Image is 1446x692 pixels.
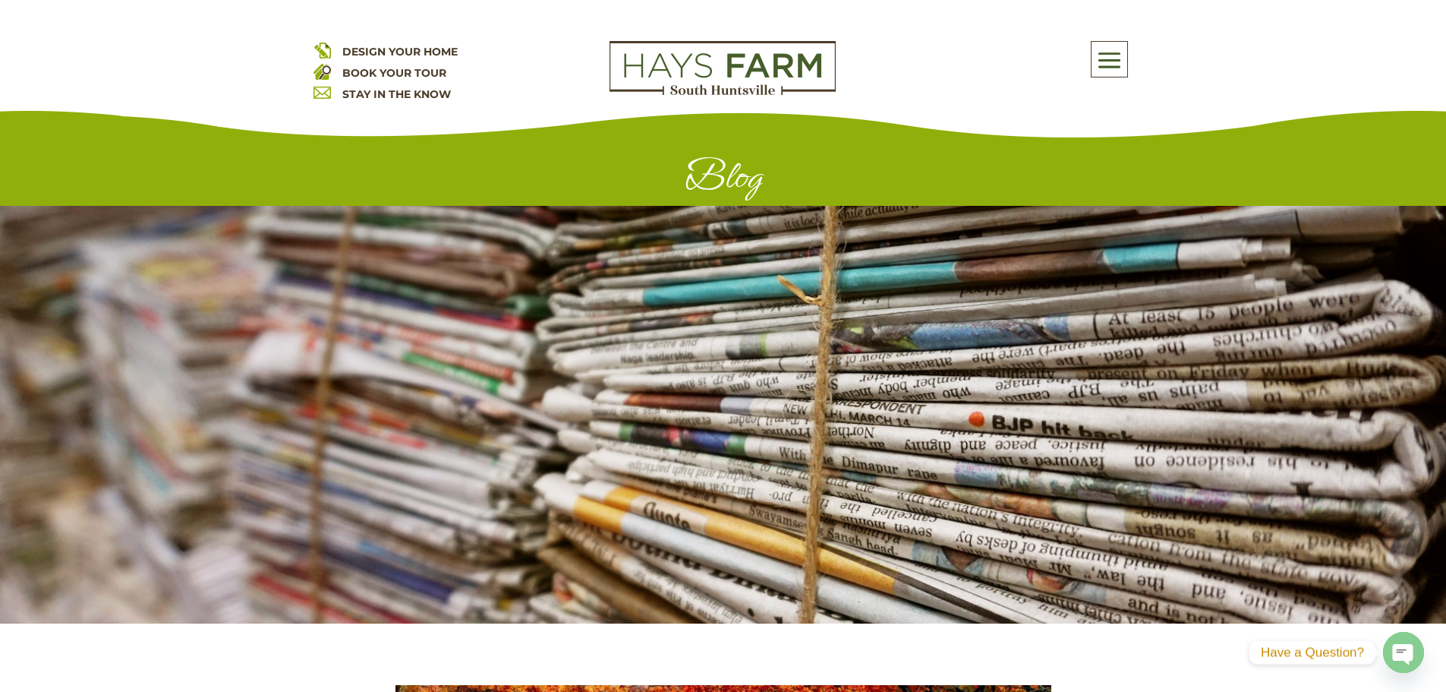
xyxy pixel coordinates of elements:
[313,62,331,80] img: book your home tour
[610,41,836,96] img: Logo
[313,153,1133,206] h1: Blog
[342,66,446,80] a: BOOK YOUR TOUR
[610,85,836,99] a: hays farm homes huntsville development
[342,87,451,101] a: STAY IN THE KNOW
